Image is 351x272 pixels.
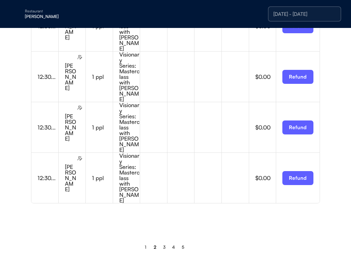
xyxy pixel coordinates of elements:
div: $0.00 [255,74,276,79]
div: 12:30... [38,23,58,29]
div: 5 [182,245,184,249]
div: Restaurant [25,9,103,13]
img: yH5BAEAAAAALAAAAAABAAEAAAIBRAA7 [12,9,22,19]
div: Visionary Series: Masterclass with [PERSON_NAME] [119,52,140,102]
div: 1 ppl [92,74,113,79]
div: 3 [163,245,166,249]
img: users-edit.svg [77,55,82,60]
div: $0.00 [255,175,276,181]
div: 2 [154,245,156,249]
div: Visionary Series: Masterclass with [PERSON_NAME] [119,153,140,203]
div: [PERSON_NAME] [65,12,76,40]
img: users-edit.svg [77,105,82,110]
div: [PERSON_NAME] [65,113,76,141]
div: $0.00 [255,23,276,29]
button: Refund [282,171,313,185]
img: users-edit.svg [77,156,82,161]
button: Refund [282,120,313,134]
div: 1 ppl [92,125,113,130]
div: 12:30... [38,125,58,130]
div: [PERSON_NAME] [65,164,76,192]
div: 4 [172,245,175,249]
div: [PERSON_NAME] [65,63,76,91]
div: 1 ppl [92,175,113,181]
div: 12:30... [38,175,58,181]
div: $0.00 [255,125,276,130]
div: [PERSON_NAME] [25,14,103,19]
button: Refund [282,70,313,84]
div: 1 ppl [92,23,113,29]
div: 1 [145,245,146,249]
div: [DATE] - [DATE] [273,11,336,16]
div: Visionary Series: Masterclass with [PERSON_NAME] [119,102,140,152]
div: 12:30... [38,74,58,79]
